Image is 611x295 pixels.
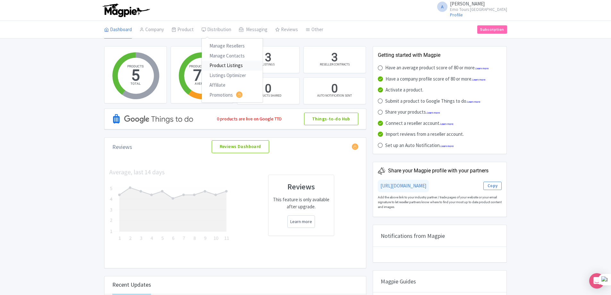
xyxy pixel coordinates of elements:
[472,78,485,81] a: Learn more
[107,169,232,242] img: chart-62242baa53ac9495a133cd79f73327f1.png
[272,196,330,211] p: This feature is only available after upgrade.
[255,93,281,98] div: PRODUCTS SHARED
[290,218,312,225] a: Learn more
[450,1,485,7] span: [PERSON_NAME]
[202,61,263,71] a: Product Listings
[201,21,231,39] a: Distribution
[202,71,263,81] a: Listings Optimizer
[265,81,271,97] div: 0
[385,98,480,105] div: Submit a product to Google Things to do.
[303,77,366,104] a: 0 AUTO NOTIFICATION SENT
[140,21,164,39] a: Company
[104,21,132,39] a: Dashboard
[386,131,464,138] div: Import reviews from a reseller account.
[112,275,151,294] div: Recent Updates
[101,3,151,17] img: logo-ab69f6fb50320c5b225c76a69d11143b.png
[373,271,507,292] div: Magpie Guides
[378,51,502,59] div: Getting started with Magpie
[385,64,488,72] div: Have an average product score of 80 or more.
[427,111,440,114] a: Learn more
[440,123,453,126] a: Learn more
[589,273,605,289] div: Open Intercom Messenger
[272,183,330,191] h3: Reviews
[373,225,507,247] div: Notifications from Magpie
[202,41,263,51] a: Manage Resellers
[202,51,263,61] a: Manage Contacts
[217,116,282,122] div: 0 products are live on Google TTD
[303,46,366,73] a: 3 RESELLER CONTRACTS
[212,140,269,153] a: Reviews Dashboard
[477,25,507,34] a: Subscription
[262,62,275,67] div: LISTINGS
[386,120,453,127] div: Connect a reseller account.
[385,108,440,116] div: Share your products.
[265,50,271,66] div: 3
[386,86,423,94] div: Activate a product.
[483,182,502,190] button: Copy
[467,100,480,103] a: Learn more
[202,90,263,100] a: Promotions
[275,21,298,39] a: Reviews
[304,113,358,126] a: Things-to-do Hub
[112,143,132,151] div: Reviews
[450,7,507,12] small: Emo Tours [GEOGRAPHIC_DATA]
[317,93,352,98] div: AUTO NOTIFICATION SENT
[237,77,300,104] a: 0 PRODUCTS SHARED
[202,80,263,90] a: Affiliate
[386,75,485,83] div: Have a company profile score of 80 or more.
[331,81,338,97] div: 0
[320,62,350,67] div: RESELLER CONTRACTS
[239,21,267,39] a: Messaging
[441,145,454,148] a: Learn more
[450,12,463,18] a: Profile
[172,21,194,39] a: Product
[476,67,488,70] a: Learn more
[388,167,488,175] div: Share your Magpie profile with your partners
[437,2,447,12] span: A
[237,46,300,73] a: 3 LISTINGS
[378,192,502,212] div: Add the above link to your industry partner / trade pages of your website or your email signature...
[385,142,454,149] div: Set up an Auto Notification.
[380,183,426,189] a: [URL][DOMAIN_NAME]
[433,1,507,12] a: A [PERSON_NAME] Emo Tours [GEOGRAPHIC_DATA]
[331,50,338,66] div: 3
[306,21,323,39] a: Other
[112,105,194,133] img: Google TTD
